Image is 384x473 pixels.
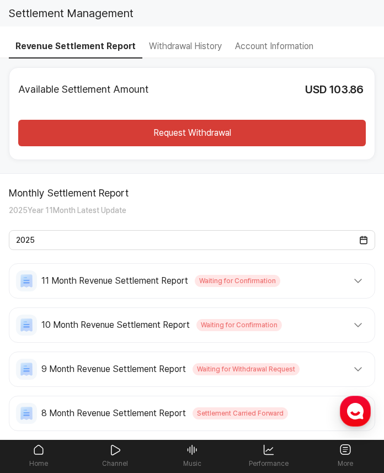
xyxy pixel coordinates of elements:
[142,41,228,51] a: Withdrawal History
[41,274,188,288] span: 11 Month Revenue Settlement Report
[16,236,35,245] span: 2025
[9,41,142,51] a: Revenue Settlement Report
[41,407,186,420] span: 8 Month Revenue Settlement Report
[9,5,134,22] h1: Settlement Management
[9,230,375,250] button: 2025
[41,363,186,376] span: 9 Month Revenue Settlement Report
[16,403,368,424] button: 8 Month Revenue Settlement Report Settlement Carried Forward
[16,315,368,336] button: 10 Month Revenue Settlement Report Waiting for Confirmation
[153,440,230,472] a: Music
[228,35,320,59] button: Account Information
[16,359,368,380] button: 9 Month Revenue Settlement Report Waiting for Withdrawal Request
[142,35,228,59] button: Withdrawal History
[307,440,384,472] a: More
[193,407,288,419] span: Settlement Carried Forward
[18,83,287,95] h2: Available Settlement Amount
[305,83,364,96] span: USD 103.86
[231,440,307,472] a: Performance
[9,187,375,199] h2: Monthly Settlement Report
[196,319,282,331] span: Waiting for Confirmation
[9,206,126,215] span: 2025 Year 11 Month Latest Update
[195,275,280,287] span: Waiting for Confirmation
[228,41,320,51] a: Account Information
[18,120,366,146] button: Request Withdrawal
[9,35,142,59] button: Revenue Settlement Report
[16,270,368,291] button: 11 Month Revenue Settlement Report Waiting for Confirmation
[193,363,300,375] span: Waiting for Withdrawal Request
[41,318,190,332] span: 10 Month Revenue Settlement Report
[77,440,153,472] a: Channel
